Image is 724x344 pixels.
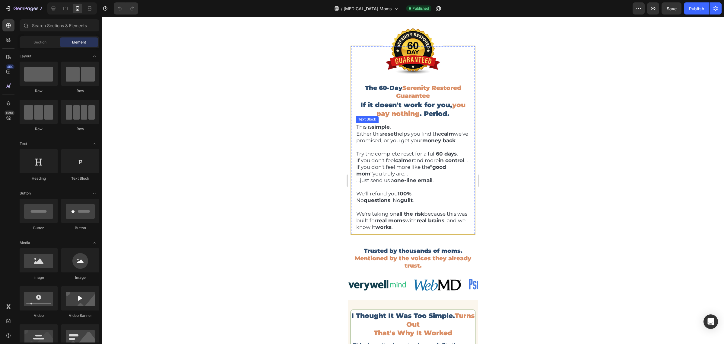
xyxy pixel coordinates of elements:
[2,2,45,14] button: 7
[5,111,14,115] div: Beta
[20,19,99,31] input: Search Sections & Elements
[667,6,677,11] span: Save
[20,53,31,59] span: Layout
[90,51,99,61] span: Toggle open
[61,176,99,181] div: Text Block
[703,314,718,329] div: Open Intercom Messenger
[20,176,58,181] div: Heading
[662,2,681,14] button: Save
[61,126,99,132] div: Row
[121,262,178,275] img: [object Object]
[20,275,58,280] div: Image
[341,5,342,12] span: /
[90,238,99,248] span: Toggle open
[689,5,704,12] div: Publish
[20,88,58,94] div: Row
[40,5,42,12] p: 7
[90,188,99,198] span: Toggle open
[344,5,392,12] span: [MEDICAL_DATA] Moms
[3,294,127,321] h2: i thought it was too simple.
[348,17,478,344] iframe: Design area
[61,88,99,94] div: Row
[20,191,31,196] span: Button
[114,2,138,14] div: Undo/Redo
[26,312,104,320] span: that's why it worked
[6,64,14,69] div: 450
[33,40,46,45] span: Section
[20,240,30,246] span: Media
[684,2,709,14] button: Publish
[412,6,429,11] span: Published
[58,295,126,312] span: turns out
[61,225,99,231] div: Button
[20,225,58,231] div: Button
[90,139,99,149] span: Toggle open
[20,313,58,318] div: Video
[20,141,27,146] span: Text
[61,313,99,318] div: Video Banner
[72,40,86,45] span: Element
[20,126,58,132] div: Row
[61,275,99,280] div: Image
